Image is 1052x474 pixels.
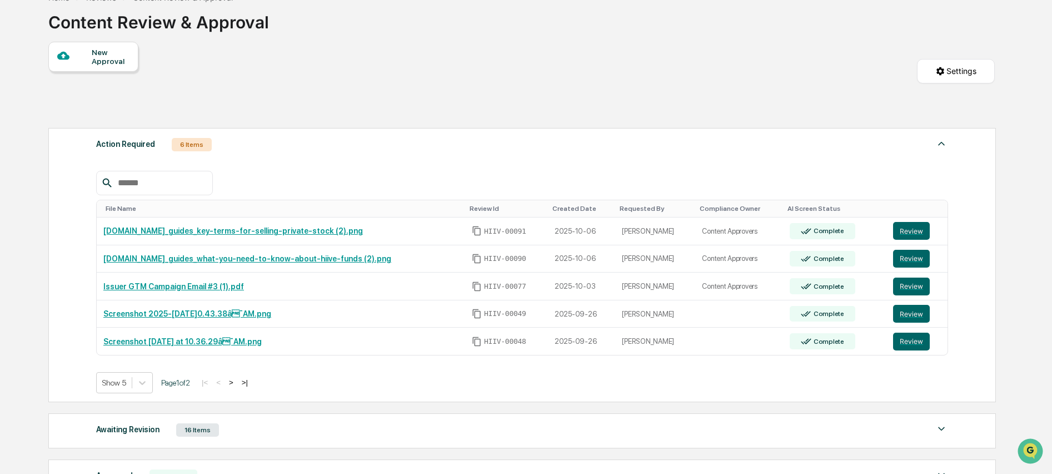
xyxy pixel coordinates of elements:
[548,245,616,273] td: 2025-10-06
[811,255,844,263] div: Complete
[92,48,129,66] div: New Approval
[11,162,20,171] div: 🔎
[11,23,202,41] p: How can we help?
[1016,437,1046,467] iframe: Open customer support
[935,422,948,436] img: caret
[189,88,202,102] button: Start new chat
[935,137,948,150] img: caret
[695,273,783,300] td: Content Approvers
[238,378,251,387] button: >|
[700,205,779,213] div: Toggle SortBy
[620,205,691,213] div: Toggle SortBy
[548,273,616,300] td: 2025-10-03
[111,189,134,197] span: Pylon
[48,3,269,32] div: Content Review & Approval
[22,140,72,151] span: Preclearance
[811,338,844,345] div: Complete
[695,218,783,245] td: Content Approvers
[615,245,695,273] td: [PERSON_NAME]
[484,282,526,291] span: HIIV-00077
[103,337,262,346] a: Screenshot [DATE] at 10.36.29â¯AM.png
[470,205,544,213] div: Toggle SortBy
[472,282,482,292] span: Copy Id
[103,226,363,235] a: [DOMAIN_NAME]_guides_key-terms-for-selling-private-stock (2).png
[893,222,930,240] button: Review
[917,59,995,83] button: Settings
[548,328,616,355] td: 2025-09-26
[484,254,526,263] span: HIIV-00090
[22,161,70,172] span: Data Lookup
[787,205,882,213] div: Toggle SortBy
[472,254,482,264] span: Copy Id
[96,137,155,151] div: Action Required
[103,309,271,318] a: Screenshot 2025-[DATE]0.43.38â¯AM.png
[38,85,182,96] div: Start new chat
[552,205,611,213] div: Toggle SortBy
[161,378,190,387] span: Page 1 of 2
[893,278,941,295] a: Review
[38,96,141,105] div: We're available if you need us!
[893,278,930,295] button: Review
[176,423,219,437] div: 16 Items
[106,205,461,213] div: Toggle SortBy
[472,226,482,236] span: Copy Id
[472,309,482,319] span: Copy Id
[811,227,844,235] div: Complete
[472,337,482,347] span: Copy Id
[213,378,224,387] button: <
[92,140,138,151] span: Attestations
[893,333,930,350] button: Review
[895,205,943,213] div: Toggle SortBy
[695,245,783,273] td: Content Approvers
[615,328,695,355] td: [PERSON_NAME]
[893,250,930,268] button: Review
[893,305,930,323] button: Review
[893,333,941,350] a: Review
[484,227,526,236] span: HIIV-00091
[615,273,695,300] td: [PERSON_NAME]
[78,188,134,197] a: Powered byPylon
[96,422,159,437] div: Awaiting Revision
[76,136,142,156] a: 🗄️Attestations
[893,222,941,240] a: Review
[172,138,212,151] div: 6 Items
[811,310,844,318] div: Complete
[81,141,89,150] div: 🗄️
[548,300,616,328] td: 2025-09-26
[893,305,941,323] a: Review
[484,337,526,346] span: HIIV-00048
[226,378,237,387] button: >
[484,309,526,318] span: HIIV-00049
[11,85,31,105] img: 1746055101610-c473b297-6a78-478c-a979-82029cc54cd1
[198,378,211,387] button: |<
[7,136,76,156] a: 🖐️Preclearance
[811,283,844,290] div: Complete
[103,282,244,291] a: Issuer GTM Campaign Email #3 (1).pdf
[11,141,20,150] div: 🖐️
[615,218,695,245] td: [PERSON_NAME]
[893,250,941,268] a: Review
[103,254,391,263] a: [DOMAIN_NAME]_guides_what-you-need-to-know-about-hiive-funds (2).png
[615,300,695,328] td: [PERSON_NAME]
[7,157,74,177] a: 🔎Data Lookup
[548,218,616,245] td: 2025-10-06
